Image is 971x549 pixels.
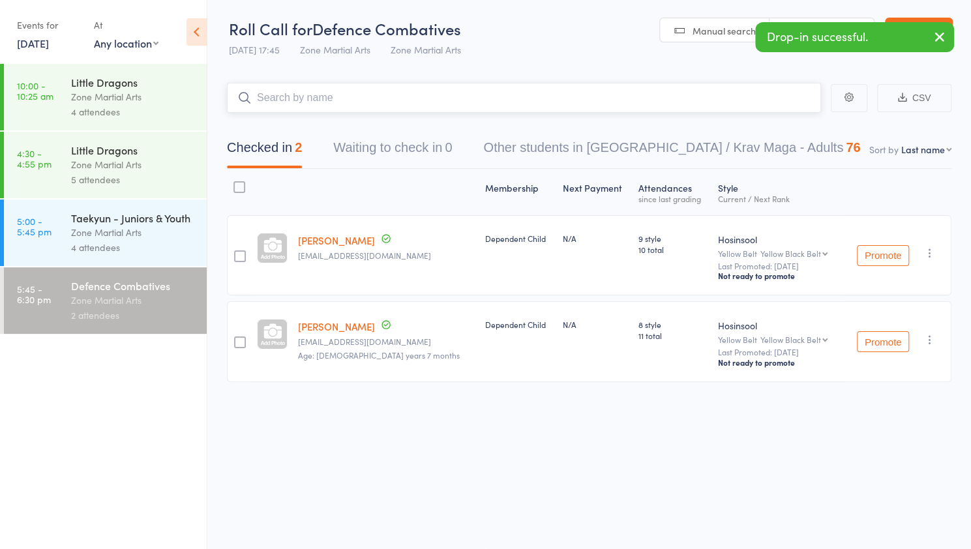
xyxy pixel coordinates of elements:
[718,261,838,271] small: Last Promoted: [DATE]
[718,335,838,344] div: Yellow Belt
[71,278,196,293] div: Defence Combatives
[718,348,838,357] small: Last Promoted: [DATE]
[298,337,475,346] small: Chris84_ford@yahoo.com.au
[229,43,280,56] span: [DATE] 17:45
[563,319,628,330] div: N/A
[300,43,370,56] span: Zone Martial Arts
[229,18,312,39] span: Roll Call for
[298,319,375,333] a: [PERSON_NAME]
[558,175,633,209] div: Next Payment
[718,319,838,332] div: Hosinsool
[71,308,196,323] div: 2 attendees
[298,251,475,260] small: assadcho@gmail.com
[563,233,628,244] div: N/A
[71,293,196,308] div: Zone Martial Arts
[227,83,821,113] input: Search by name
[17,284,51,304] time: 5:45 - 6:30 pm
[857,331,909,352] button: Promote
[718,194,838,203] div: Current / Next Rank
[885,18,953,44] a: Exit roll call
[480,175,557,209] div: Membership
[638,330,708,341] span: 11 total
[638,244,708,255] span: 10 total
[71,240,196,255] div: 4 attendees
[638,233,708,244] span: 9 style
[718,249,838,258] div: Yellow Belt
[445,140,452,155] div: 0
[485,233,552,244] div: Dependent Child
[857,245,909,266] button: Promote
[298,349,460,361] span: Age: [DEMOGRAPHIC_DATA] years 7 months
[4,132,207,198] a: 4:30 -4:55 pmLittle DragonsZone Martial Arts5 attendees
[713,175,843,209] div: Style
[4,64,207,130] a: 10:00 -10:25 amLittle DragonsZone Martial Arts4 attendees
[71,225,196,240] div: Zone Martial Arts
[17,14,81,36] div: Events for
[71,211,196,225] div: Taekyun - Juniors & Youth
[71,89,196,104] div: Zone Martial Arts
[718,233,838,246] div: Hosinsool
[71,172,196,187] div: 5 attendees
[693,24,756,37] span: Manual search
[755,22,954,52] div: Drop-in successful.
[71,104,196,119] div: 4 attendees
[71,157,196,172] div: Zone Martial Arts
[94,36,158,50] div: Any location
[312,18,461,39] span: Defence Combatives
[94,14,158,36] div: At
[869,143,899,156] label: Sort by
[298,233,375,247] a: [PERSON_NAME]
[71,75,196,89] div: Little Dragons
[901,143,945,156] div: Last name
[4,267,207,334] a: 5:45 -6:30 pmDefence CombativesZone Martial Arts2 attendees
[877,84,951,112] button: CSV
[71,143,196,157] div: Little Dragons
[227,134,302,168] button: Checked in2
[17,216,52,237] time: 5:00 - 5:45 pm
[633,175,713,209] div: Atten­dances
[638,194,708,203] div: since last grading
[718,271,838,281] div: Not ready to promote
[485,319,552,330] div: Dependent Child
[17,80,53,101] time: 10:00 - 10:25 am
[295,140,302,155] div: 2
[17,36,49,50] a: [DATE]
[483,134,860,168] button: Other students in [GEOGRAPHIC_DATA] / Krav Maga - Adults76
[4,200,207,266] a: 5:00 -5:45 pmTaekyun - Juniors & YouthZone Martial Arts4 attendees
[760,249,821,258] div: Yellow Black Belt
[638,319,708,330] span: 8 style
[846,140,860,155] div: 76
[391,43,461,56] span: Zone Martial Arts
[718,357,838,368] div: Not ready to promote
[333,134,452,168] button: Waiting to check in0
[17,148,52,169] time: 4:30 - 4:55 pm
[760,335,821,344] div: Yellow Black Belt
